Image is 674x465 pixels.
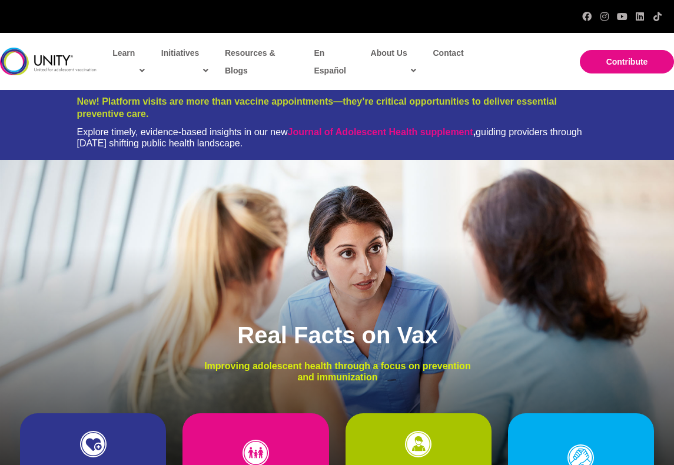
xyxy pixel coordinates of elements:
[600,12,609,21] a: Instagram
[582,12,592,21] a: Facebook
[427,39,468,66] a: Contact
[405,431,431,457] img: icon-teens-1
[195,360,480,383] p: Improving adolescent health through a focus on prevention and immunization
[580,50,674,73] a: Contribute
[80,431,107,457] img: icon-HCP-1
[237,322,437,348] span: Real Facts on Vax
[365,39,421,84] a: About Us
[77,126,597,149] div: Explore timely, evidence-based insights in our new guiding providers through [DATE] shifting publ...
[635,12,645,21] a: LinkedIn
[433,48,463,58] span: Contact
[653,12,662,21] a: TikTok
[225,48,275,75] span: Resources & Blogs
[617,12,627,21] a: YouTube
[606,57,648,66] span: Contribute
[371,44,417,79] span: About Us
[219,39,303,84] a: Resources & Blogs
[308,39,361,84] a: En Español
[77,96,557,119] span: New! Platform visits are more than vaccine appointments—they’re critical opportunities to deliver...
[314,48,346,75] span: En Español
[288,127,473,137] a: Journal of Adolescent Health supplement
[288,127,476,137] strong: ,
[161,44,208,79] span: Initiatives
[112,44,145,79] span: Learn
